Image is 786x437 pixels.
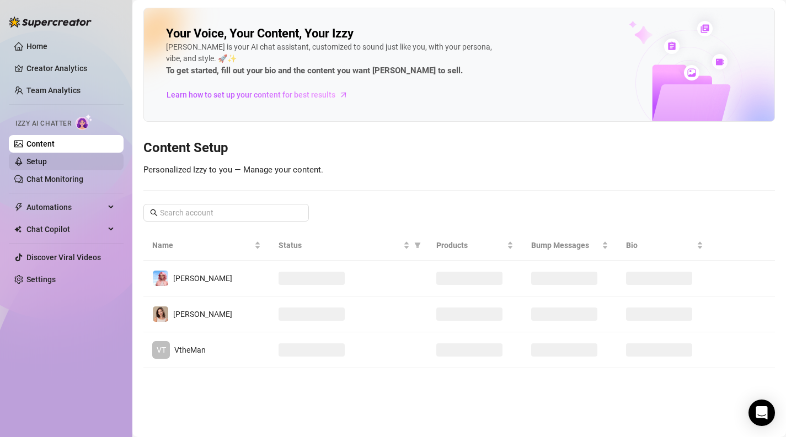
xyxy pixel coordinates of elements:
span: Chat Copilot [26,220,105,238]
span: filter [412,237,423,253]
img: ai-chatter-content-library-cLFOSyPT.png [603,9,774,121]
span: Automations [26,198,105,216]
img: AI Chatter [76,114,93,130]
span: arrow-right [338,89,349,100]
input: Search account [160,207,293,219]
div: [PERSON_NAME] is your AI chat assistant, customized to sound just like you, with your persona, vi... [166,41,497,78]
th: Name [143,230,270,261]
img: logo-BBDzfeDw.svg [9,17,92,28]
span: Bump Messages [531,239,600,251]
span: Izzy AI Chatter [15,118,71,129]
span: VT [157,344,166,356]
span: Name [152,239,252,251]
span: VtheMan [174,346,206,354]
h3: Content Setup [143,139,775,157]
span: thunderbolt [14,203,23,212]
span: [PERSON_NAME] [173,274,232,283]
span: [PERSON_NAME] [173,310,232,319]
a: Content [26,139,55,148]
th: Status [270,230,427,261]
span: search [150,209,158,217]
span: filter [414,242,421,249]
img: Amanda [153,271,168,286]
a: Settings [26,275,56,284]
span: Personalized Izzy to you — Manage your content. [143,165,323,175]
th: Bump Messages [522,230,617,261]
h2: Your Voice, Your Content, Your Izzy [166,26,354,41]
span: Products [436,239,505,251]
img: Chat Copilot [14,225,22,233]
div: Open Intercom Messenger [748,400,775,426]
strong: To get started, fill out your bio and the content you want [PERSON_NAME] to sell. [166,66,463,75]
a: Chat Monitoring [26,175,83,184]
a: Team Analytics [26,86,81,95]
th: Products [427,230,522,261]
a: Creator Analytics [26,60,115,77]
span: Learn how to set up your content for best results [167,89,335,101]
a: Home [26,42,47,51]
img: Hanna [153,306,168,322]
span: Status [279,239,401,251]
a: Setup [26,157,47,166]
a: Discover Viral Videos [26,253,101,262]
span: Bio [626,239,694,251]
a: Learn how to set up your content for best results [166,86,356,104]
th: Bio [617,230,712,261]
